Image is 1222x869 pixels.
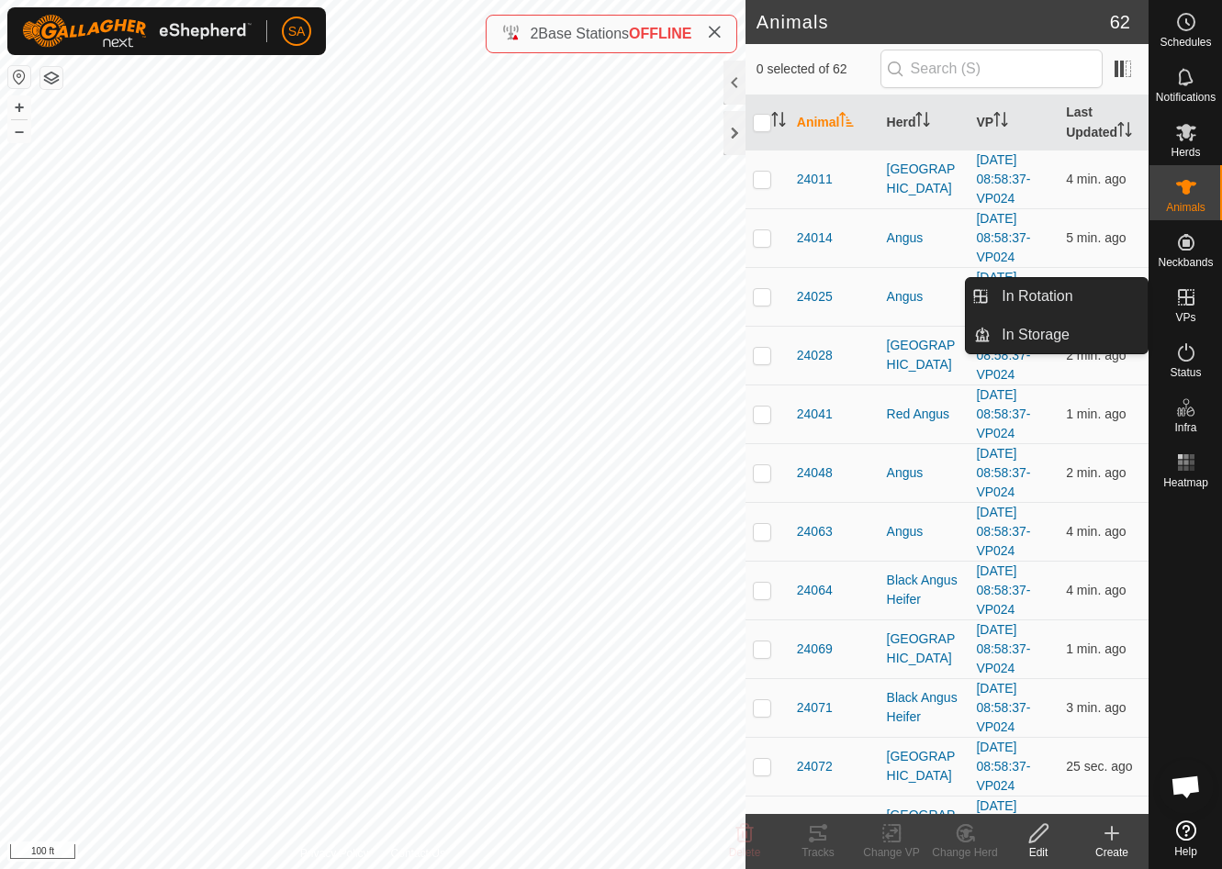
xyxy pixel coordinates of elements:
a: [DATE] 08:58:37-VP024 [976,329,1030,382]
span: 24025 [797,287,833,306]
span: 24063 [797,522,833,541]
span: Neckbands [1158,257,1213,268]
span: Oct 2, 2025, 5:54 PM [1066,759,1132,774]
div: Change Herd [928,844,1002,861]
span: Infra [1174,422,1196,433]
span: 24064 [797,581,833,600]
span: Oct 2, 2025, 5:49 PM [1066,230,1126,245]
span: In Storage [1002,324,1070,346]
span: Oct 2, 2025, 5:53 PM [1066,407,1126,421]
div: [GEOGRAPHIC_DATA] [887,806,962,844]
div: [GEOGRAPHIC_DATA] [887,629,962,668]
span: 24014 [797,228,833,248]
div: Change VP [855,844,928,861]
a: In Rotation [991,278,1148,315]
div: Red Angus [887,405,962,424]
button: – [8,120,30,142]
span: Oct 2, 2025, 5:52 PM [1066,348,1126,362]
span: 24041 [797,405,833,424]
li: In Storage [966,317,1148,353]
a: Privacy Policy [300,845,369,862]
span: Herds [1171,147,1200,158]
span: Help [1174,846,1197,857]
span: Oct 2, 2025, 5:50 PM [1066,524,1126,539]
input: Search (S) [880,50,1103,88]
span: 24071 [797,698,833,718]
span: Oct 2, 2025, 5:50 PM [1066,172,1126,186]
span: Notifications [1156,92,1216,103]
span: 24048 [797,463,833,483]
a: [DATE] 08:58:37-VP024 [976,152,1030,206]
span: Oct 2, 2025, 5:51 PM [1066,700,1126,715]
div: Angus [887,522,962,541]
a: [DATE] 08:58:37-VP024 [976,387,1030,440]
div: Black Angus Heifer [887,688,962,727]
span: Oct 2, 2025, 5:52 PM [1066,465,1126,480]
div: Angus [887,287,962,306]
th: Animal [790,95,880,150]
a: [DATE] 08:58:37-VP024 [976,740,1030,793]
h2: Animals [757,11,1110,33]
span: 24028 [797,346,833,365]
span: In Rotation [1002,285,1072,307]
span: Heatmap [1163,477,1208,488]
div: Black Angus Heifer [887,571,962,609]
div: Open chat [1159,759,1214,814]
span: Oct 2, 2025, 5:49 PM [1066,583,1126,597]
span: 24069 [797,640,833,659]
button: + [8,96,30,118]
p-sorticon: Activate to sort [993,115,1008,129]
span: Animals [1166,202,1205,213]
a: Help [1149,813,1222,864]
span: Base Stations [538,26,629,41]
div: Tracks [781,844,855,861]
span: 62 [1110,8,1130,36]
a: [DATE] 08:58:37-VP024 [976,681,1030,734]
p-sorticon: Activate to sort [839,115,854,129]
span: OFFLINE [629,26,691,41]
div: Angus [887,463,962,483]
li: In Rotation [966,278,1148,315]
span: 2 [530,26,538,41]
a: In Storage [991,317,1148,353]
span: Schedules [1160,37,1211,48]
div: Create [1075,844,1149,861]
span: 0 selected of 62 [757,60,880,79]
a: [DATE] 08:58:37-VP024 [976,798,1030,852]
th: Last Updated [1059,95,1149,150]
span: Status [1170,367,1201,378]
button: Map Layers [40,67,62,89]
a: [DATE] 08:58:37-VP024 [976,446,1030,499]
th: Herd [880,95,970,150]
p-sorticon: Activate to sort [771,115,786,129]
a: [DATE] 08:58:37-VP024 [976,563,1030,617]
span: 24011 [797,170,833,189]
span: Oct 2, 2025, 5:53 PM [1066,641,1126,656]
span: SA [288,22,306,41]
a: [DATE] 08:58:37-VP024 [976,211,1030,264]
p-sorticon: Activate to sort [915,115,930,129]
a: Contact Us [391,845,445,862]
a: [DATE] 08:58:37-VP024 [976,622,1030,675]
div: [GEOGRAPHIC_DATA] [887,160,962,198]
div: Angus [887,228,962,248]
span: VPs [1175,312,1195,323]
div: [GEOGRAPHIC_DATA] [887,336,962,374]
button: Reset Map [8,66,30,88]
th: VP [969,95,1059,150]
a: [DATE] 08:58:37-VP024 [976,505,1030,558]
a: [DATE] 08:58:37-VP024 [976,270,1030,323]
div: Edit [1002,844,1075,861]
span: 24072 [797,757,833,776]
p-sorticon: Activate to sort [1117,125,1132,139]
div: [GEOGRAPHIC_DATA] [887,747,962,785]
img: Gallagher Logo [22,15,252,48]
